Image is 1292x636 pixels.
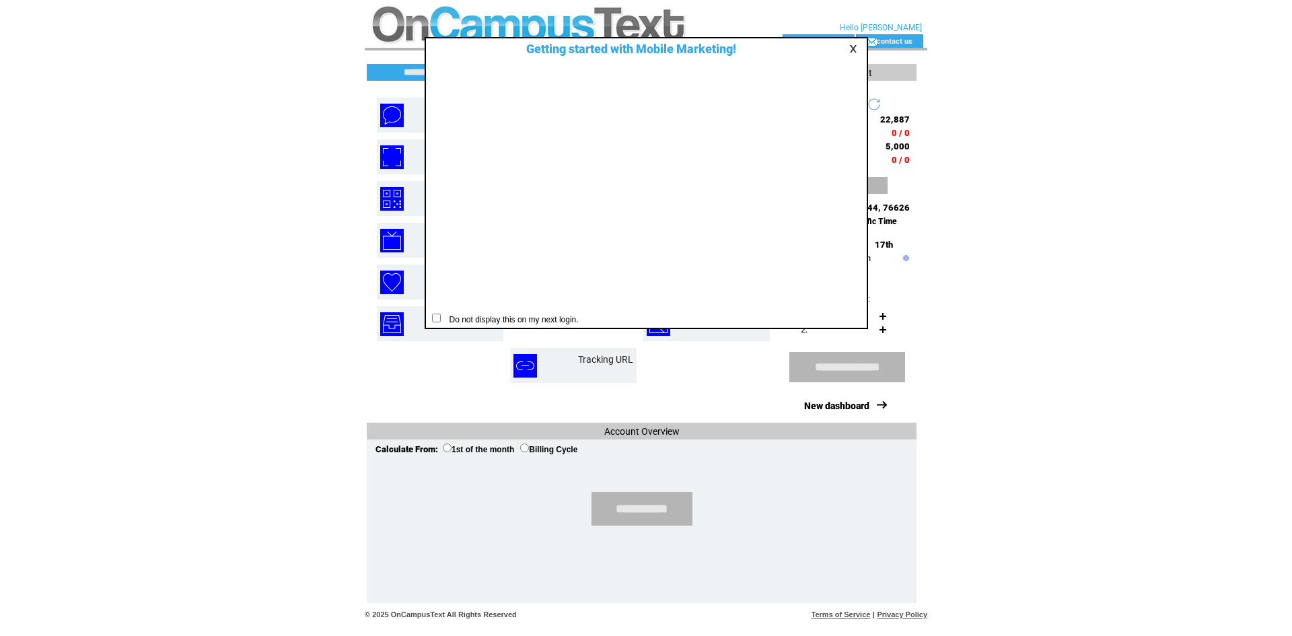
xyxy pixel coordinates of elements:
[877,610,927,619] a: Privacy Policy
[840,23,922,32] span: Hello [PERSON_NAME]
[604,426,680,437] span: Account Overview
[886,141,910,151] span: 5,000
[443,315,579,324] span: Do not display this on my next login.
[812,610,871,619] a: Terms of Service
[851,217,897,226] span: Pacific Time
[877,36,912,45] a: contact us
[804,400,869,411] a: New dashboard
[513,42,736,56] span: Getting started with Mobile Marketing!
[892,128,910,138] span: 0 / 0
[380,145,404,169] img: mobile-coupons.png
[578,354,633,365] a: Tracking URL
[892,155,910,165] span: 0 / 0
[513,354,537,378] img: tracking-url.png
[380,229,404,252] img: text-to-screen.png
[851,203,910,213] span: 71444, 76626
[443,445,514,454] label: 1st of the month
[375,444,438,454] span: Calculate From:
[520,444,529,452] input: Billing Cycle
[880,114,910,125] span: 22,887
[520,445,577,454] label: Billing Cycle
[380,104,404,127] img: text-blast.png
[380,312,404,336] img: inbox.png
[900,255,909,261] img: help.gif
[875,240,893,250] span: 17th
[867,36,877,47] img: contact_us_icon.gif
[380,271,404,294] img: birthday-wishes.png
[365,610,517,619] span: © 2025 OnCampusText All Rights Reserved
[380,187,404,211] img: qr-codes.png
[801,324,808,334] span: 2.
[443,444,452,452] input: 1st of the month
[803,36,814,47] img: account_icon.gif
[873,610,875,619] span: |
